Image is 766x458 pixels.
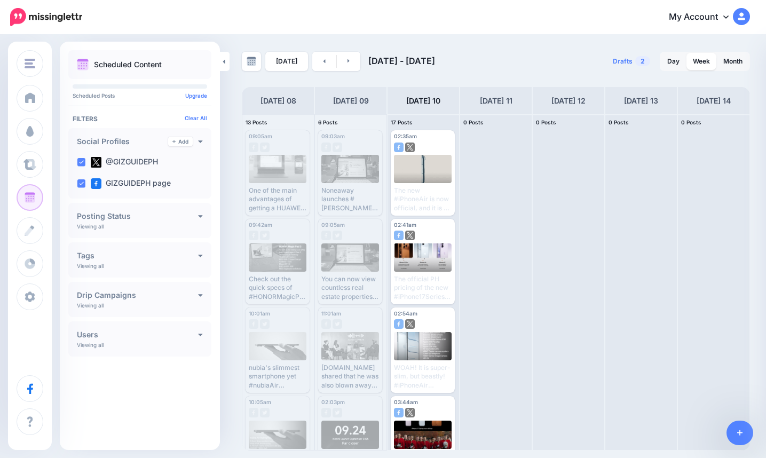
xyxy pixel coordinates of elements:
span: 09:42am [249,222,272,228]
img: calendar-grey-darker.png [247,57,256,66]
span: 0 Posts [536,119,556,125]
span: 17 Posts [391,119,413,125]
img: twitter-square.png [405,143,415,152]
span: 10:01am [249,310,270,317]
h4: [DATE] 14 [697,94,731,107]
img: twitter-grey-square.png [333,319,342,329]
img: facebook-grey-square.png [249,408,258,417]
h4: Users [77,331,198,338]
p: Viewing all [77,342,104,348]
img: twitter-grey-square.png [260,143,270,152]
img: facebook-grey-square.png [321,319,331,329]
div: You can now view countless real estate properties using #NONA's Home GPT. Read here: [URL][DOMAIN... [321,275,379,301]
span: 02:54am [394,310,417,317]
img: twitter-grey-square.png [333,143,342,152]
h4: [DATE] 08 [260,94,296,107]
h4: [DATE] 13 [624,94,658,107]
div: One of the main advantages of getting a HUAWEI device lies in its premium after-sales care. 🔥🔥🔥 R... [249,186,306,212]
div: Noneaway launches #[PERSON_NAME], the [GEOGRAPHIC_DATA]' 1st HOME GPT for real estate, providing ... [321,186,379,212]
h4: [DATE] 11 [480,94,512,107]
img: twitter-grey-square.png [333,408,342,417]
img: facebook-square.png [394,319,404,329]
span: 13 Posts [246,119,267,125]
a: Day [661,53,686,70]
a: Add [168,137,193,146]
span: 0 Posts [681,119,701,125]
a: Drafts2 [606,52,657,71]
h4: Tags [77,252,198,259]
img: Missinglettr [10,8,82,26]
img: twitter-square.png [91,157,101,168]
h4: Social Profiles [77,138,168,145]
img: twitter-grey-square.png [260,319,270,329]
div: The official PH pricing of the new #iPhone17Series! This is a developing story... [394,275,452,301]
a: [DATE] [265,52,308,71]
div: [DOMAIN_NAME] shared that he was also blown away when #LG approached him with the idea of collabo... [321,364,379,390]
span: 02:41am [394,222,416,228]
div: The new #iPhoneAir is now official, and it is so slim! Read here: [URL][DOMAIN_NAME] [394,186,452,212]
span: 03:44am [394,399,418,405]
h4: Filters [73,115,207,123]
label: GIZGUIDEPH page [91,178,171,189]
img: facebook-grey-square.png [249,319,258,329]
img: facebook-grey-square.png [321,231,331,240]
span: [DATE] - [DATE] [368,56,435,66]
h4: [DATE] 12 [551,94,586,107]
img: twitter-square.png [405,319,415,329]
img: menu.png [25,59,35,68]
p: Scheduled Posts [73,93,207,98]
img: facebook-grey-square.png [249,143,258,152]
img: facebook-grey-square.png [321,143,331,152]
label: @GIZGUIDEPH [91,157,158,168]
span: 09:03am [321,133,345,139]
img: twitter-grey-square.png [333,231,342,240]
img: facebook-square.png [394,143,404,152]
h4: Drip Campaigns [77,291,198,299]
h4: [DATE] 10 [406,94,440,107]
img: twitter-grey-square.png [260,408,270,417]
span: 02:35am [394,133,417,139]
h4: Posting Status [77,212,198,220]
img: twitter-square.png [405,408,415,417]
div: nubia's slimmest smartphone yet #nubiaAir Read here: [URL][DOMAIN_NAME] [249,364,306,390]
span: 02:03pm [321,399,345,405]
img: facebook-square.png [394,408,404,417]
p: Viewing all [77,263,104,269]
p: Viewing all [77,302,104,309]
a: My Account [658,4,750,30]
span: 0 Posts [609,119,629,125]
a: Upgrade [185,92,207,99]
a: Week [686,53,716,70]
img: twitter-grey-square.png [260,231,270,240]
span: 10:05am [249,399,271,405]
img: facebook-grey-square.png [249,231,258,240]
div: Check out the quick specs of #HONORMagicPad3. Read here: [URL][DOMAIN_NAME] [249,275,306,301]
a: Month [717,53,749,70]
h4: [DATE] 09 [333,94,369,107]
img: calendar.png [77,59,89,70]
span: 0 Posts [463,119,484,125]
span: 2 [635,56,650,66]
span: 09:05am [321,222,345,228]
a: Clear All [185,115,207,121]
p: Viewing all [77,223,104,230]
span: 09:05am [249,133,272,139]
img: facebook-square.png [394,231,404,240]
p: Scheduled Content [94,61,162,68]
div: WOAH! It is super-slim, but beastly! #iPhoneAir Read here: [URL][DOMAIN_NAME] [394,364,452,390]
span: 11:01am [321,310,341,317]
img: facebook-square.png [91,178,101,189]
img: twitter-square.png [405,231,415,240]
span: Drafts [613,58,633,65]
span: 6 Posts [318,119,338,125]
img: facebook-grey-square.png [321,408,331,417]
